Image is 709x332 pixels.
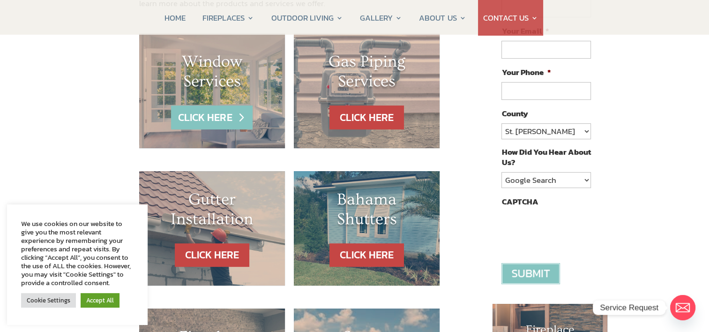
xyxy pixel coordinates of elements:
[501,108,528,119] label: County
[501,196,538,207] label: CAPTCHA
[158,190,266,234] h1: Gutter Installation
[158,52,266,96] h1: Window Services
[501,26,549,36] label: Your Email
[670,295,695,320] a: Email
[329,243,404,267] a: CLICK HERE
[501,263,560,284] input: Submit
[171,106,253,129] a: CLICK HERE
[21,293,76,308] a: Cookie Settings
[313,52,421,96] h1: Gas Piping Services
[501,211,644,248] iframe: reCAPTCHA
[175,243,249,267] a: CLICK HERE
[81,293,119,308] a: Accept All
[21,219,134,287] div: We use cookies on our website to give you the most relevant experience by remembering your prefer...
[501,147,590,167] label: How Did You Hear About Us?
[329,106,404,129] a: CLICK HERE
[313,190,421,234] h1: Bahama Shutters
[501,67,551,77] label: Your Phone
